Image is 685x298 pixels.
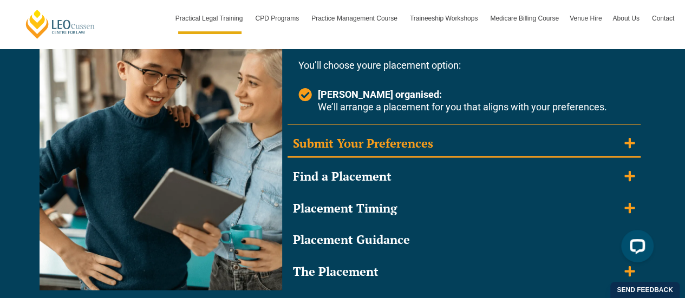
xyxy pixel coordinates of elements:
[293,201,397,216] div: Placement Timing
[170,3,250,34] a: Practical Legal Training
[293,264,379,280] div: The Placement
[306,3,405,34] a: Practice Management Course
[293,169,392,184] div: Find a Placement
[288,227,641,253] summary: Placement Guidance
[293,232,410,248] div: Placement Guidance
[647,3,680,34] a: Contact
[485,3,564,34] a: Medicare Billing Course
[298,59,461,71] span: You’ll choose youre placement option:
[405,3,485,34] a: Traineeship Workshops
[315,88,607,114] span: We’ll arrange a placement for you that aligns with your preferences.
[288,130,641,158] summary: Submit Your Preferences
[288,163,641,190] summary: Find a Placement
[607,3,646,34] a: About Us
[564,3,607,34] a: Venue Hire
[293,136,433,151] div: Submit Your Preferences
[612,226,658,271] iframe: LiveChat chat widget
[24,9,96,39] a: [PERSON_NAME] Centre for Law
[318,89,442,100] strong: [PERSON_NAME] organised:
[288,195,641,222] summary: Placement Timing
[288,259,641,285] summary: The Placement
[250,3,306,34] a: CPD Programs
